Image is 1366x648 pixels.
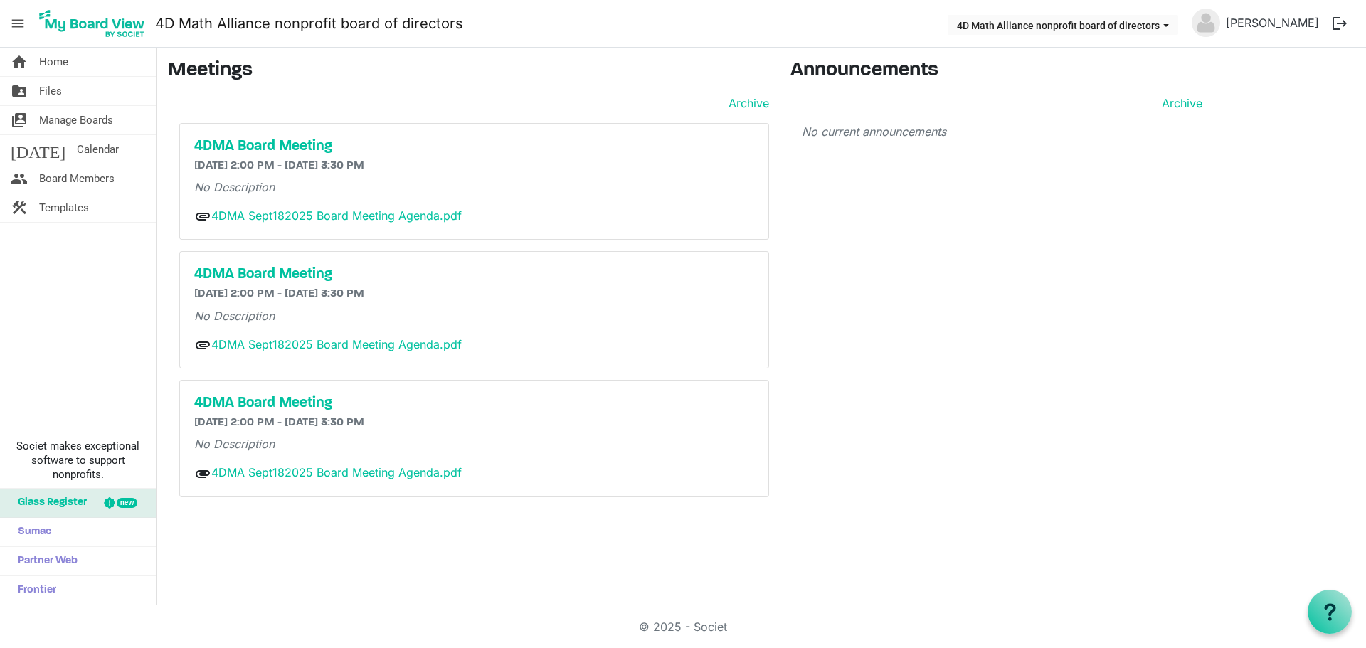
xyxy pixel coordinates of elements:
[1220,9,1325,37] a: [PERSON_NAME]
[802,123,1202,140] p: No current announcements
[194,395,754,412] a: 4DMA Board Meeting
[1192,9,1220,37] img: no-profile-picture.svg
[11,576,56,605] span: Frontier
[194,416,754,430] h6: [DATE] 2:00 PM - [DATE] 3:30 PM
[11,164,28,193] span: people
[11,48,28,76] span: home
[35,6,155,41] a: My Board View Logo
[77,135,119,164] span: Calendar
[211,465,462,479] a: 4DMA Sept182025 Board Meeting Agenda.pdf
[790,59,1214,83] h3: Announcements
[11,489,87,517] span: Glass Register
[11,106,28,134] span: switch_account
[194,336,211,354] span: attachment
[11,518,51,546] span: Sumac
[6,439,149,482] span: Societ makes exceptional software to support nonprofits.
[11,135,65,164] span: [DATE]
[11,77,28,105] span: folder_shared
[194,266,754,283] a: 4DMA Board Meeting
[155,9,463,38] a: 4D Math Alliance nonprofit board of directors
[211,337,462,351] a: 4DMA Sept182025 Board Meeting Agenda.pdf
[194,307,754,324] p: No Description
[194,179,754,196] p: No Description
[211,208,462,223] a: 4DMA Sept182025 Board Meeting Agenda.pdf
[948,15,1178,35] button: 4D Math Alliance nonprofit board of directors dropdownbutton
[194,287,754,301] h6: [DATE] 2:00 PM - [DATE] 3:30 PM
[1156,95,1202,112] a: Archive
[35,6,149,41] img: My Board View Logo
[39,77,62,105] span: Files
[168,59,769,83] h3: Meetings
[1325,9,1355,38] button: logout
[194,208,211,225] span: attachment
[723,95,769,112] a: Archive
[117,498,137,508] div: new
[194,159,754,173] h6: [DATE] 2:00 PM - [DATE] 3:30 PM
[194,465,211,482] span: attachment
[39,106,113,134] span: Manage Boards
[11,193,28,222] span: construction
[39,193,89,222] span: Templates
[194,138,754,155] a: 4DMA Board Meeting
[11,547,78,575] span: Partner Web
[194,435,754,452] p: No Description
[39,48,68,76] span: Home
[39,164,115,193] span: Board Members
[4,10,31,37] span: menu
[639,620,727,634] a: © 2025 - Societ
